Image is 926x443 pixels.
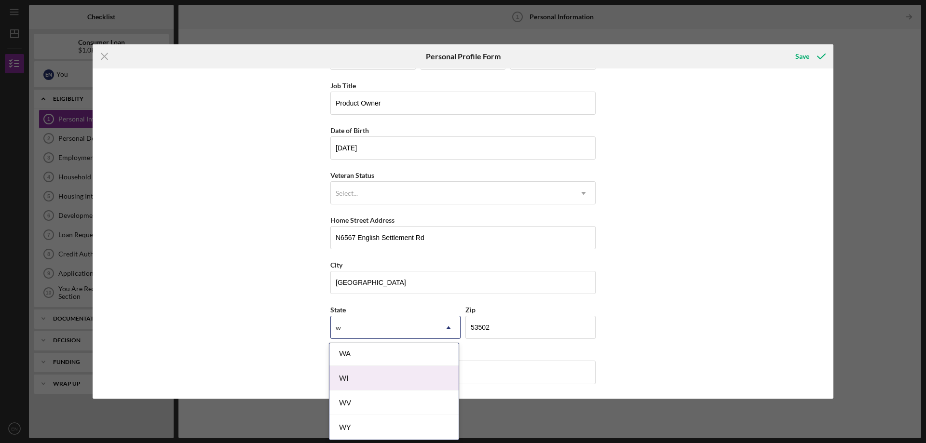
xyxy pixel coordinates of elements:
[329,341,459,366] div: WA
[329,366,459,390] div: WI
[786,47,833,66] button: Save
[330,261,342,269] label: City
[330,81,356,90] label: Job Title
[330,216,395,224] label: Home Street Address
[329,415,459,440] div: WY
[329,390,459,415] div: WV
[336,189,358,197] div: Select...
[465,306,476,314] label: Zip
[330,126,369,134] label: Date of Birth
[426,52,501,61] h6: Personal Profile Form
[795,47,809,66] div: Save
